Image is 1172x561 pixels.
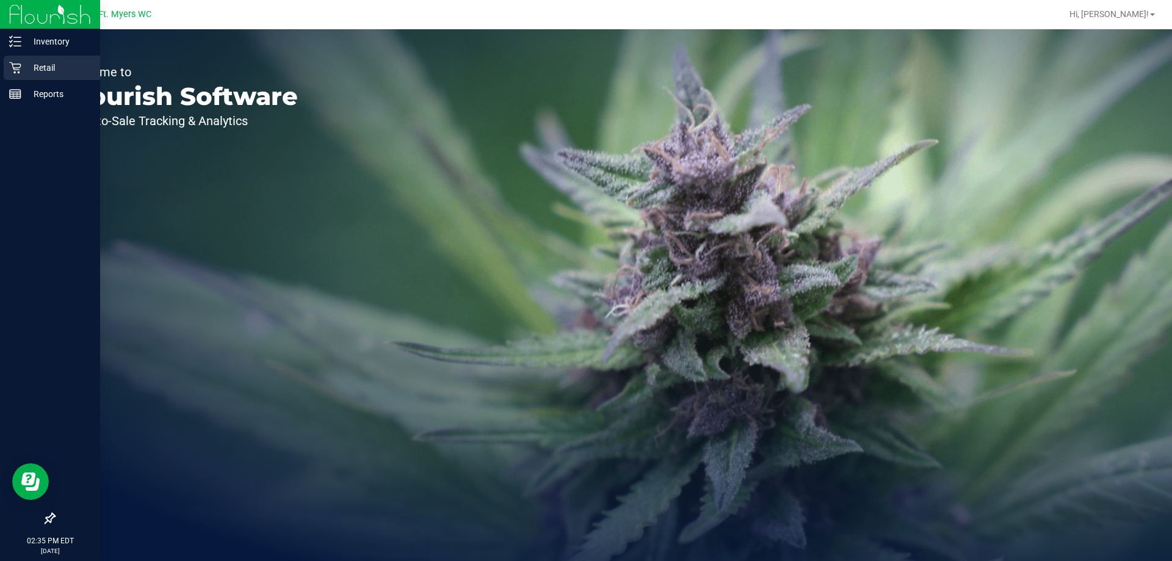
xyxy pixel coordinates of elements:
[21,60,95,75] p: Retail
[9,88,21,100] inline-svg: Reports
[5,546,95,556] p: [DATE]
[98,9,151,20] span: Ft. Myers WC
[66,84,298,109] p: Flourish Software
[12,463,49,500] iframe: Resource center
[21,87,95,101] p: Reports
[1069,9,1149,19] span: Hi, [PERSON_NAME]!
[5,535,95,546] p: 02:35 PM EDT
[66,66,298,78] p: Welcome to
[9,62,21,74] inline-svg: Retail
[9,35,21,48] inline-svg: Inventory
[21,34,95,49] p: Inventory
[66,115,298,127] p: Seed-to-Sale Tracking & Analytics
